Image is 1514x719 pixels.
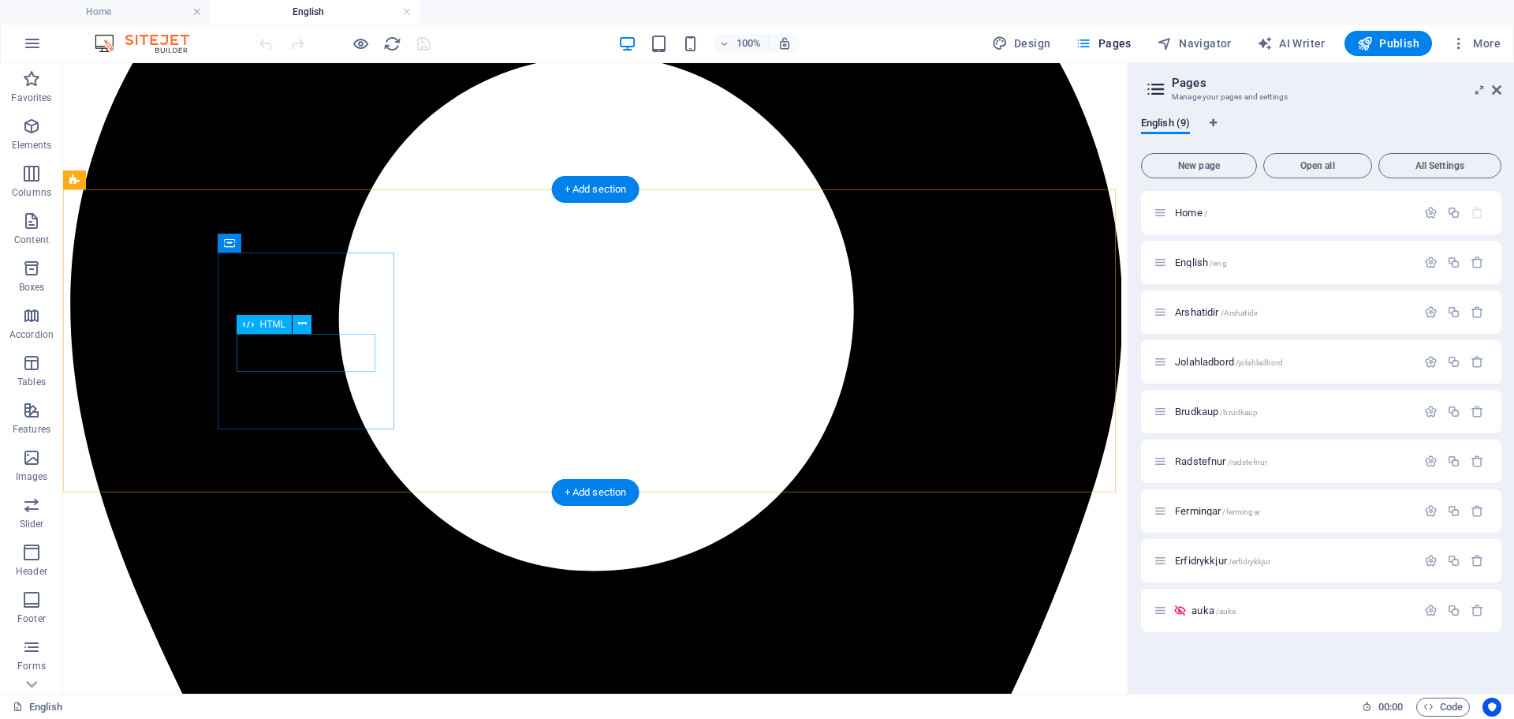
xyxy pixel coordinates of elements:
button: 100% [713,34,769,53]
button: All Settings [1378,153,1501,178]
div: Remove [1471,554,1484,567]
div: Arshatidir/Arshatidir [1170,307,1416,317]
span: auka [1191,605,1236,616]
div: + Add section [552,176,640,203]
span: Jolahladbord [1175,356,1283,368]
span: English [1175,257,1227,268]
span: Pages [1076,36,1131,51]
div: Settings [1424,355,1438,369]
i: Reload page [383,35,401,53]
div: Home/ [1170,208,1416,218]
button: Usercentrics [1482,698,1501,717]
button: Pages [1069,31,1137,56]
img: Editor Logo [91,34,209,53]
button: Click here to leave preview mode and continue editing [351,34,370,53]
h6: Session time [1362,698,1404,717]
span: New page [1148,161,1250,170]
div: Duplicate [1447,305,1460,319]
div: auka/auka [1187,605,1416,616]
span: English (9) [1141,114,1190,136]
h3: Manage your pages and settings [1172,90,1470,104]
span: /jolahladbord [1236,358,1284,367]
div: Jolahladbord/jolahladbord [1170,357,1416,367]
div: Radstefnur/radstefnur [1170,456,1416,466]
span: / [1204,209,1207,218]
p: Columns [12,186,51,199]
span: All Settings [1385,161,1494,170]
div: Remove [1471,256,1484,269]
a: Click to cancel selection. Double-click to open Pages [13,698,62,717]
p: Favorites [11,92,51,104]
span: /auka [1216,607,1236,616]
div: Duplicate [1447,554,1460,567]
h6: 100% [736,34,762,53]
button: More [1445,31,1507,56]
div: Settings [1424,256,1438,269]
span: /brudkaup [1220,408,1258,417]
div: Remove [1471,305,1484,319]
span: HTML [260,320,286,329]
div: Settings [1424,206,1438,219]
p: Features [13,423,50,436]
span: /erfidrykkjur [1229,557,1271,566]
div: + Add section [552,479,640,506]
p: Slider [20,518,44,530]
div: Duplicate [1447,455,1460,468]
h4: English [210,3,420,21]
div: Settings [1424,405,1438,418]
div: Remove [1471,455,1484,468]
div: The startpage cannot be deleted [1471,206,1484,219]
div: Settings [1424,504,1438,518]
div: Duplicate [1447,355,1460,369]
div: English/eng [1170,257,1416,268]
span: Erfidrykkjur [1175,555,1270,567]
span: /eng [1210,259,1227,268]
span: Brudkaup [1175,406,1258,418]
div: Settings [1424,554,1438,567]
div: Erfidrykkjur/erfidrykkjur [1170,556,1416,566]
div: Brudkaup/brudkaup [1170,406,1416,417]
p: Footer [17,612,46,625]
button: reload [382,34,401,53]
button: New page [1141,153,1257,178]
h2: Pages [1172,76,1501,90]
button: AI Writer [1251,31,1332,56]
span: /fermingar [1222,507,1259,516]
p: Boxes [19,281,45,294]
span: /radstefnur [1228,458,1268,466]
p: Tables [17,376,46,388]
span: Radstefnur [1175,455,1267,467]
div: Language Tabs [1141,117,1501,147]
span: Code [1423,698,1463,717]
button: Code [1416,698,1470,717]
i: On resize automatically adjust zoom level to fit chosen device. [778,36,792,51]
div: Design (Ctrl+Alt+Y) [986,31,1057,56]
div: Remove [1471,504,1484,518]
button: Publish [1344,31,1432,56]
div: Duplicate [1447,405,1460,418]
div: Duplicate [1447,256,1460,269]
div: Duplicate [1447,604,1460,617]
button: Navigator [1150,31,1238,56]
span: Publish [1357,36,1419,51]
p: Elements [12,139,52,152]
span: 00 00 [1378,698,1403,717]
div: Settings [1424,455,1438,468]
div: Remove [1471,604,1484,617]
p: Accordion [9,328,54,341]
div: Fermingar/fermingar [1170,506,1416,516]
span: Open all [1270,161,1365,170]
span: Design [992,36,1051,51]
span: More [1451,36,1501,51]
div: Duplicate [1447,504,1460,518]
button: Design [986,31,1057,56]
span: : [1389,701,1392,713]
div: Duplicate [1447,206,1460,219]
span: Fermingar [1175,505,1260,517]
div: Remove [1471,355,1484,369]
div: Settings [1424,604,1438,617]
div: Remove [1471,405,1484,418]
div: Settings [1424,305,1438,319]
span: /Arshatidir [1221,309,1259,317]
span: AI Writer [1257,36,1326,51]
